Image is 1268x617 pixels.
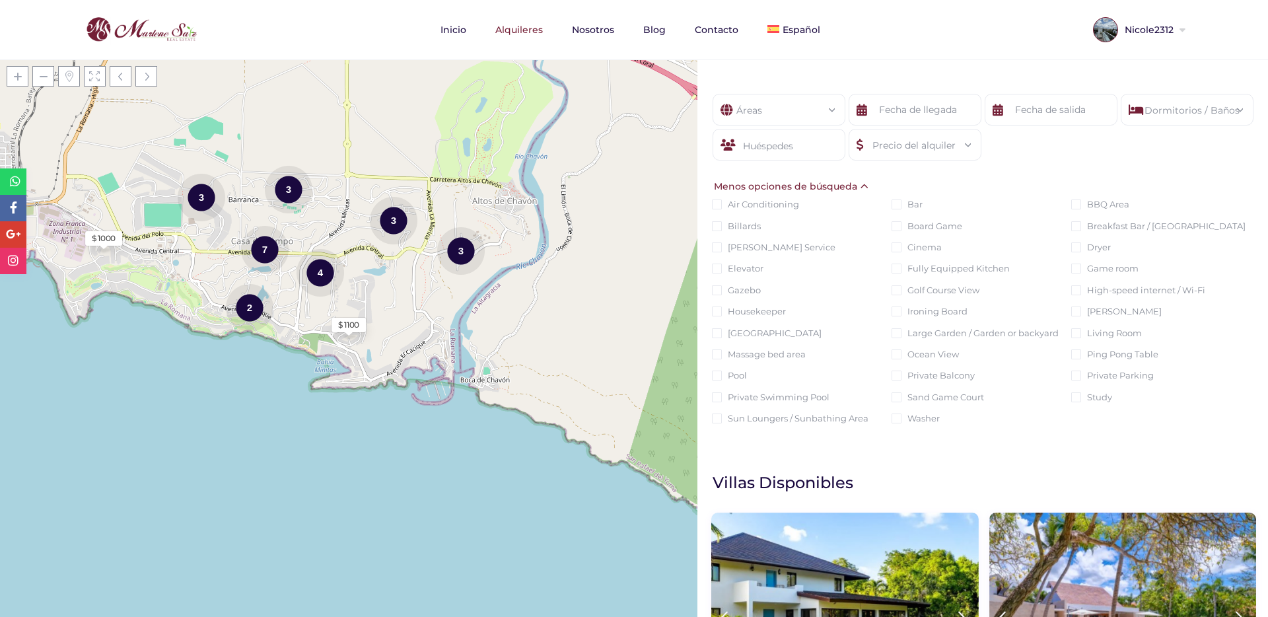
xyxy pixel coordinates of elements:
[907,411,940,425] label: Washer
[907,240,942,254] label: Cinema
[338,319,359,331] div: $ 1100
[1087,326,1142,340] label: Living Room
[728,283,761,297] label: Gazebo
[92,233,116,244] div: $ 1000
[250,171,448,240] div: Cargando mapas
[728,304,786,318] label: Housekeeper
[711,179,872,194] div: Menos opciones de búsqueda
[713,472,1261,493] h1: Villas Disponibles
[728,240,835,254] label: [PERSON_NAME] Service
[907,368,975,382] label: Private Balcony
[728,261,763,275] label: Elevator
[907,219,962,233] label: Board Game
[178,172,225,222] div: 3
[83,14,200,46] img: logo
[783,24,820,36] span: Español
[1087,197,1129,211] label: BBQ Area
[728,347,806,361] label: Massage bed area
[728,390,829,404] label: Private Swimming Pool
[226,283,273,332] div: 2
[1087,304,1162,318] label: [PERSON_NAME]
[728,326,822,340] label: [GEOGRAPHIC_DATA]
[1087,347,1158,361] label: Ping Pong Table
[1087,240,1111,254] label: Dryer
[265,164,312,214] div: 3
[859,129,971,153] div: Precio del alquiler
[370,196,417,245] div: 3
[728,368,747,382] label: Pool
[907,304,968,318] label: Ironing Board
[907,347,959,361] label: Ocean View
[907,326,1059,340] label: Large Garden / Garden or backyard
[728,219,761,233] label: Billards
[1087,283,1205,297] label: High-speed internet / Wi-Fi
[849,94,981,126] input: Fecha de llegada
[437,226,485,275] div: 3
[907,283,979,297] label: Golf Course View
[728,411,868,425] label: Sun Loungers / Sunbathing Area
[1087,219,1246,233] label: Breakfast Bar / [GEOGRAPHIC_DATA]
[713,129,845,161] div: Huéspedes
[1087,368,1154,382] label: Private Parking
[907,261,1010,275] label: Fully Equipped Kitchen
[241,225,289,274] div: 7
[723,94,835,118] div: Áreas
[728,197,799,211] label: Air Conditioning
[907,197,923,211] label: Bar
[1118,25,1177,34] span: Nicole2312
[1087,261,1139,275] label: Game room
[907,390,984,404] label: Sand Game Court
[1087,390,1112,404] label: Study
[1131,94,1243,118] div: Dormitorios / Baños
[985,94,1117,126] input: Fecha de salida
[297,248,344,297] div: 4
